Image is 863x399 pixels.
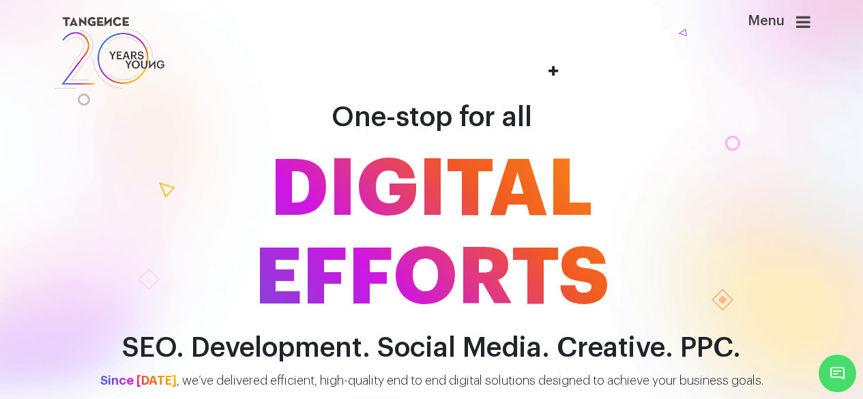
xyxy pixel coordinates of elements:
h2: SEO. Development. Social Media. Creative. PPC. [43,333,821,364]
img: logo SVG [53,14,166,92]
span: DIGITAL EFFORTS [43,145,821,323]
span: Since [DATE] [100,374,177,387]
span: Chat Widget [819,355,856,392]
span: One-stop for all [332,104,532,131]
p: , we’ve delivered efficient, high-quality end to end digital solutions designed to achieve your b... [68,372,796,390]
